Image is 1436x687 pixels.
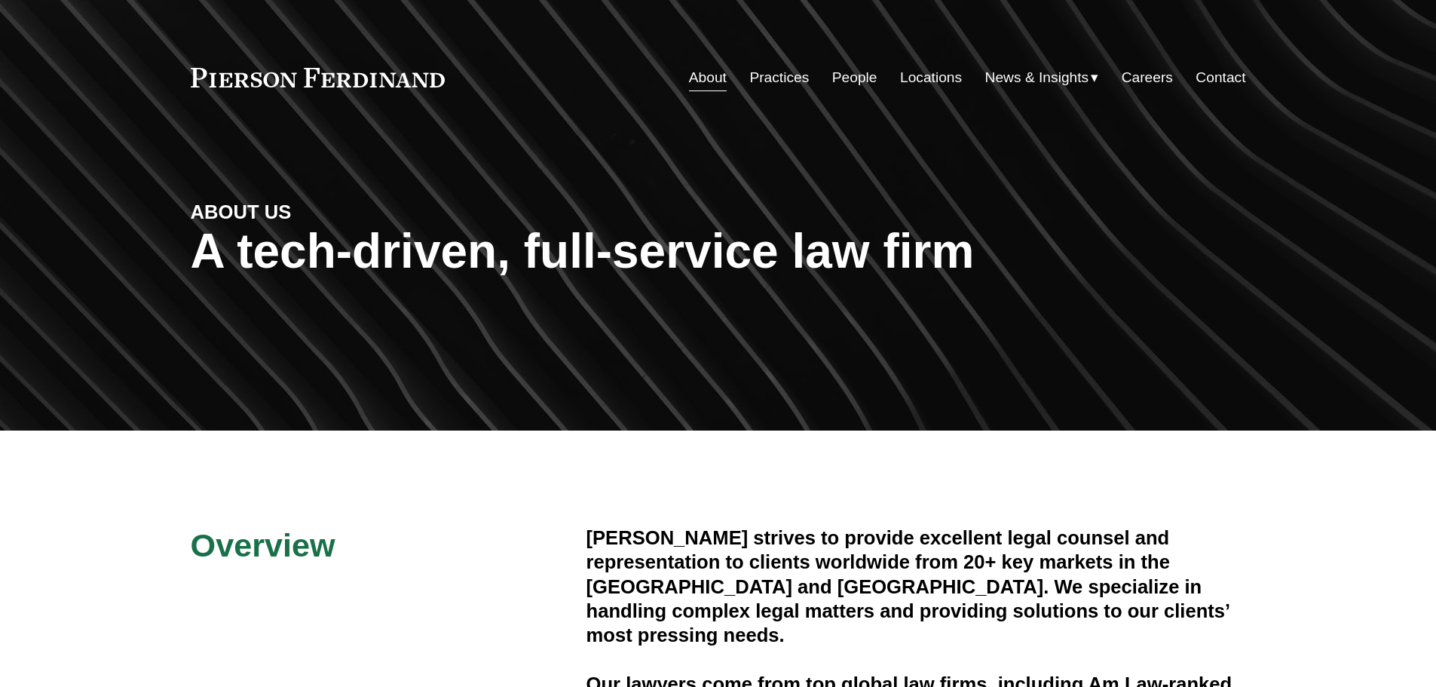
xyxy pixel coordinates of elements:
h1: A tech-driven, full-service law firm [191,224,1246,279]
a: Careers [1122,63,1173,92]
h4: [PERSON_NAME] strives to provide excellent legal counsel and representation to clients worldwide ... [586,526,1246,648]
span: News & Insights [985,65,1089,91]
a: People [832,63,877,92]
a: folder dropdown [985,63,1099,92]
a: Practices [749,63,809,92]
a: Contact [1196,63,1245,92]
a: Locations [900,63,962,92]
span: Overview [191,527,335,563]
a: About [689,63,727,92]
strong: ABOUT US [191,201,292,222]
